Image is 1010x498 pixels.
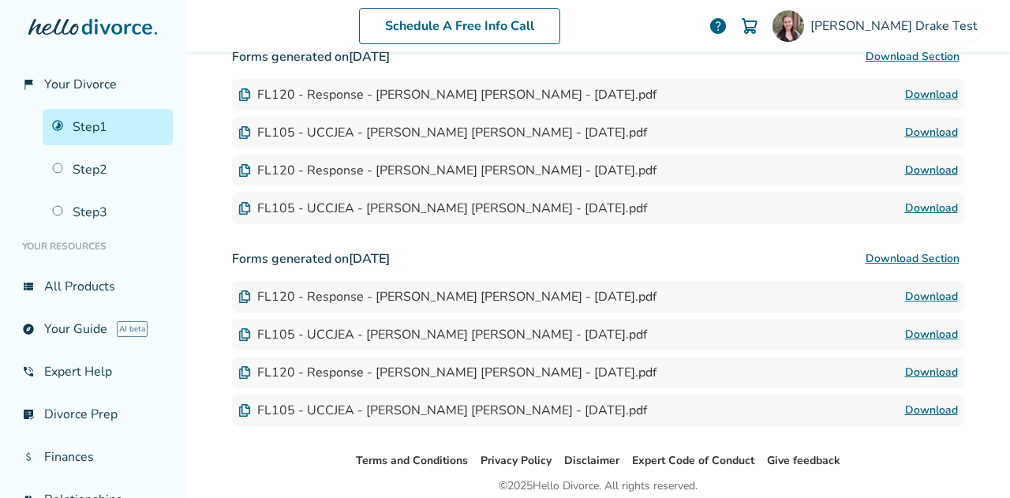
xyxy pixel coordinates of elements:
[238,290,251,303] img: Document
[22,451,35,463] span: attach_money
[238,202,251,215] img: Document
[499,477,698,496] div: © 2025 Hello Divorce. All rights reserved.
[709,17,728,36] a: help
[238,328,251,341] img: Document
[238,86,656,103] div: FL120 - Response - [PERSON_NAME] [PERSON_NAME] - [DATE].pdf
[22,365,35,378] span: phone_in_talk
[356,453,468,468] a: Terms and Conditions
[632,453,754,468] a: Expert Code of Conduct
[238,200,647,217] div: FL105 - UCCJEA - [PERSON_NAME] [PERSON_NAME] - [DATE].pdf
[13,66,173,103] a: flag_2Your Divorce
[238,366,251,379] img: Document
[22,78,35,91] span: flag_2
[238,402,647,419] div: FL105 - UCCJEA - [PERSON_NAME] [PERSON_NAME] - [DATE].pdf
[238,326,647,343] div: FL105 - UCCJEA - [PERSON_NAME] [PERSON_NAME] - [DATE].pdf
[905,123,958,142] a: Download
[861,243,964,275] button: Download Section
[13,354,173,390] a: phone_in_talkExpert Help
[43,152,173,188] a: Step2
[810,17,984,35] span: [PERSON_NAME] Drake Test
[13,311,173,347] a: exploreYour GuideAI beta
[564,451,619,470] li: Disclaimer
[117,321,148,337] span: AI beta
[43,109,173,145] a: Step1
[772,10,804,42] img: Hannah Drake
[767,451,840,470] li: Give feedback
[22,323,35,335] span: explore
[481,453,552,468] a: Privacy Policy
[931,422,1010,498] iframe: Chat Widget
[238,164,251,177] img: Document
[22,280,35,293] span: view_list
[740,17,759,36] img: Cart
[238,124,647,141] div: FL105 - UCCJEA - [PERSON_NAME] [PERSON_NAME] - [DATE].pdf
[13,439,173,475] a: attach_moneyFinances
[22,408,35,421] span: list_alt_check
[238,364,656,381] div: FL120 - Response - [PERSON_NAME] [PERSON_NAME] - [DATE].pdf
[13,268,173,305] a: view_listAll Products
[905,161,958,180] a: Download
[13,396,173,432] a: list_alt_checkDivorce Prep
[905,401,958,420] a: Download
[44,76,117,93] span: Your Divorce
[232,243,964,275] h3: Forms generated on [DATE]
[43,194,173,230] a: Step3
[905,325,958,344] a: Download
[13,230,173,262] li: Your Resources
[905,363,958,382] a: Download
[238,88,251,101] img: Document
[238,126,251,139] img: Document
[905,287,958,306] a: Download
[905,199,958,218] a: Download
[238,162,656,179] div: FL120 - Response - [PERSON_NAME] [PERSON_NAME] - [DATE].pdf
[359,8,560,44] a: Schedule A Free Info Call
[238,404,251,417] img: Document
[905,85,958,104] a: Download
[238,288,656,305] div: FL120 - Response - [PERSON_NAME] [PERSON_NAME] - [DATE].pdf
